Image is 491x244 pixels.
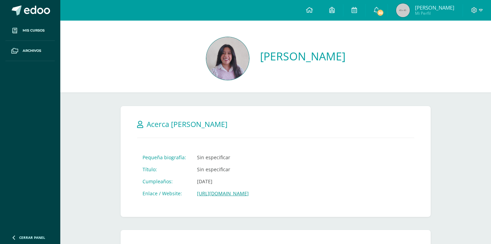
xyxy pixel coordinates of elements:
td: Sin especificar [192,163,254,175]
td: Pequeña biografía: [137,151,192,163]
td: [DATE] [192,175,254,187]
a: [URL][DOMAIN_NAME] [197,190,249,197]
span: Mis cursos [23,28,45,33]
span: [PERSON_NAME] [415,4,454,11]
span: Acerca [PERSON_NAME] [147,119,228,129]
a: Mis cursos [5,21,55,41]
td: Sin especificar [192,151,254,163]
a: Archivos [5,41,55,61]
a: [PERSON_NAME] [260,49,345,63]
td: Título: [137,163,192,175]
span: 30 [377,9,384,16]
span: Cerrar panel [19,235,45,240]
span: Archivos [23,48,41,54]
td: Cumpleaños: [137,175,192,187]
img: 59c93954f16f52cf411b01eabf04848e.png [206,37,249,80]
img: 45x45 [396,3,410,17]
td: Enlace / Website: [137,187,192,199]
span: Mi Perfil [415,10,454,16]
